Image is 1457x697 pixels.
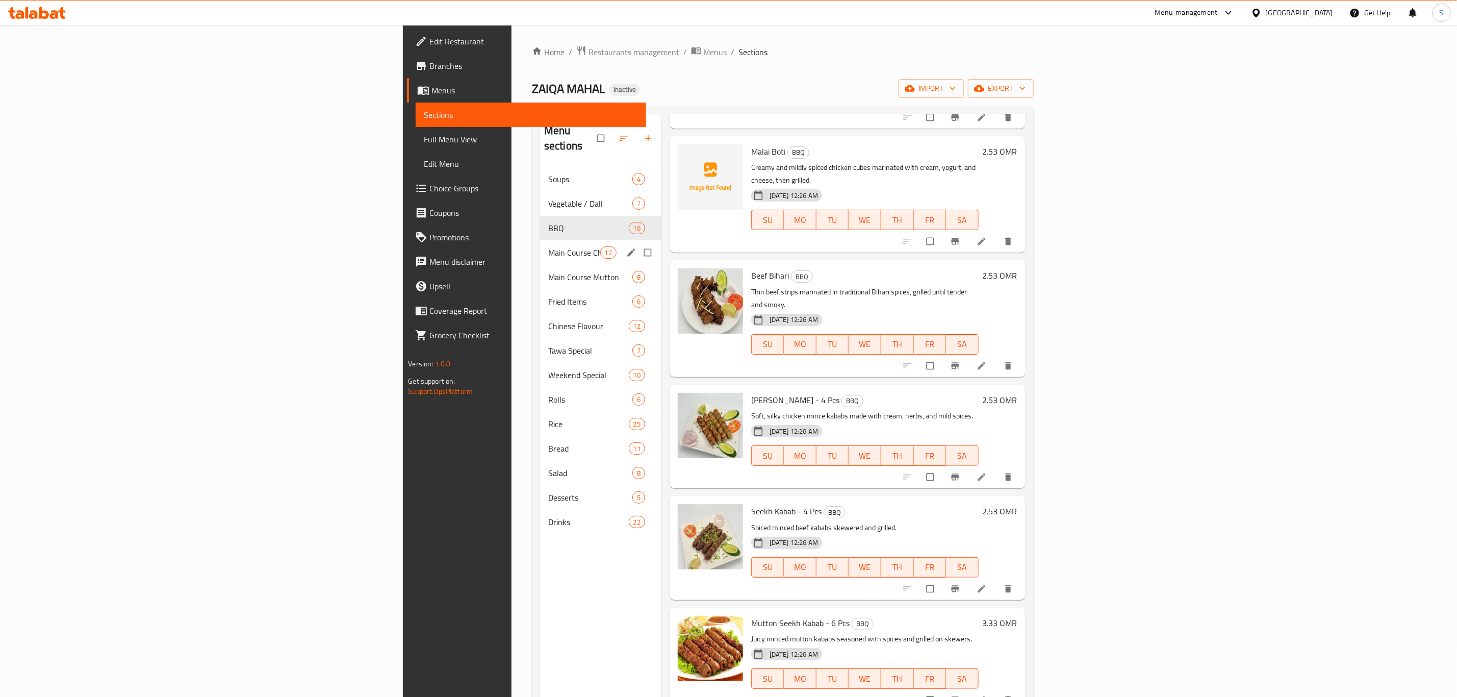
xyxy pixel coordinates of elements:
nav: Menu sections [540,163,661,538]
img: Beef Bihari [678,268,743,334]
div: BBQ16 [540,216,661,240]
span: 6 [633,395,645,405]
a: Sections [416,103,646,127]
div: items [632,344,645,357]
span: MO [788,213,812,228]
span: TH [885,560,910,575]
a: Choice Groups [407,176,646,201]
span: Get support on: [408,375,455,388]
div: items [632,295,645,308]
span: 10 [629,370,645,380]
button: delete [997,355,1021,377]
button: TU [816,210,849,230]
button: SU [751,557,784,578]
span: 8 [633,272,645,282]
a: Promotions [407,225,646,250]
div: items [600,246,617,259]
span: MO [788,449,812,463]
p: Spiced minced beef kababs skewered and grilled. [751,521,979,534]
span: [DATE] 12:26 AM [765,191,822,201]
div: items [632,491,645,504]
span: Seekh Kabab - 4 Pcs [751,504,822,519]
span: FR [918,213,942,228]
div: items [629,320,645,332]
nav: breadcrumb [532,45,1034,59]
span: FR [918,560,942,575]
span: Coupons [429,207,638,219]
div: BBQ [841,395,863,407]
a: Edit menu item [977,472,989,482]
li: / [683,46,687,58]
a: Edit menu item [977,584,989,594]
span: BBQ [791,271,812,283]
span: SA [950,213,975,228]
div: Tawa Special7 [540,338,661,363]
span: WE [853,449,877,463]
span: TU [821,671,845,686]
span: Select to update [921,232,942,251]
button: SU [751,334,784,355]
a: Menu disclaimer [407,250,646,274]
button: WE [849,668,881,689]
span: Main Course Chicken [548,246,600,259]
span: SA [950,449,975,463]
button: FR [914,210,947,230]
span: 5 [633,493,645,503]
img: Seekh Kabab - 4 Pcs [678,504,743,569]
span: 8 [633,468,645,478]
span: Beef Bihari [751,268,789,283]
h6: 3.33 OMR [983,616,1017,630]
div: Fried Items6 [540,289,661,314]
button: FR [914,334,947,355]
span: TH [885,337,910,352]
button: Branch-specific-item [944,230,968,253]
span: [DATE] 12:26 AM [765,538,822,547]
span: WE [853,337,877,352]
span: Sort sections [612,127,637,150]
span: SU [756,671,780,686]
span: Branches [429,60,638,72]
span: FR [918,671,942,686]
button: TH [881,668,914,689]
button: delete [997,578,1021,600]
span: 12 [601,248,616,258]
span: 25 [629,419,645,429]
a: Grocery Checklist [407,323,646,347]
span: Soups [548,173,632,185]
span: TU [821,449,845,463]
a: Menus [407,78,646,103]
div: items [629,222,645,234]
div: Bread11 [540,436,661,461]
button: FR [914,668,947,689]
span: 4 [633,175,645,184]
button: Branch-specific-item [944,466,968,488]
span: Coverage Report [429,305,638,317]
img: Malai Boti [678,144,743,210]
div: items [629,418,645,430]
li: / [731,46,734,58]
button: TH [881,210,914,230]
span: Weekend Special [548,369,629,381]
span: 1.0.0 [435,357,451,370]
span: Rice [548,418,629,430]
div: items [629,442,645,455]
button: import [899,79,964,98]
div: Vegetable / Dall7 [540,191,661,216]
div: items [629,369,645,381]
button: WE [849,445,881,466]
span: Promotions [429,231,638,243]
div: BBQ [791,270,813,283]
span: Sections [738,46,768,58]
span: MO [788,560,812,575]
span: 6 [633,297,645,307]
span: Menus [431,84,638,96]
button: MO [784,334,816,355]
span: 7 [633,199,645,209]
button: Branch-specific-item [944,106,968,129]
span: TU [821,560,845,575]
div: Chinese Flavour [548,320,629,332]
div: Menu-management [1155,7,1218,19]
button: TU [816,668,849,689]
